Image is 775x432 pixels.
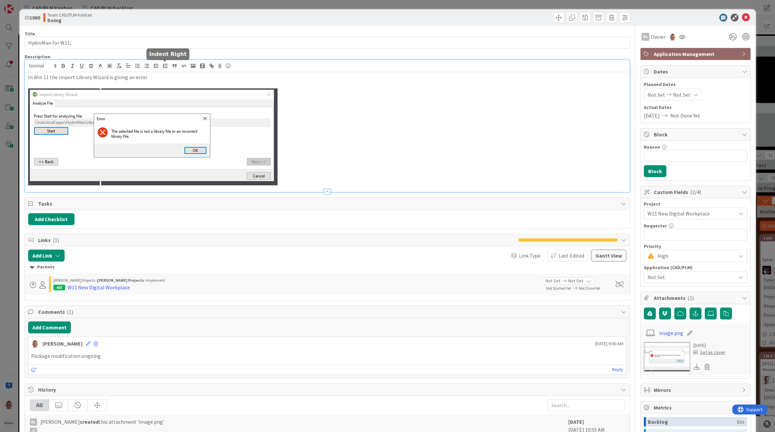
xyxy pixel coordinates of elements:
div: Backlog [648,417,737,426]
span: Not Set [545,277,560,284]
span: Links [38,236,515,244]
input: type card name here... [25,37,630,49]
a: image.png [659,329,683,337]
span: W11 New Digital Workplace [647,209,732,218]
div: Download [694,362,701,371]
span: Link Type [519,252,541,260]
label: Requester [644,223,667,229]
span: Not Set [673,91,691,99]
span: Support [14,1,30,9]
span: ( 1 ) [53,237,59,243]
div: BL [642,33,649,41]
span: High [657,251,732,261]
button: Add Comment [28,321,71,333]
span: Application Management [654,50,739,58]
span: ID [25,14,40,22]
div: Project [644,202,747,206]
span: Actual Dates [644,104,747,111]
span: [DATE] [644,112,660,120]
span: Custom Fields [654,188,739,196]
div: [DATE] [694,342,725,349]
span: ( 1 ) [688,295,694,301]
div: 0m [737,417,744,426]
button: Gantt View [591,250,626,262]
p: In Win 11 the Import Library Wizard is giving an error [28,73,626,81]
span: Not Done Yet [579,286,600,291]
button: Add Checklist [28,213,75,225]
b: created [80,418,99,425]
span: [PERSON_NAME] Projects › [53,278,97,283]
div: Priority [644,244,747,249]
span: ( 2/4 ) [690,189,701,195]
span: Not Done Yet [670,112,700,120]
b: 1060 [29,14,40,21]
label: Title [25,31,35,37]
span: [DATE] 9:00 AM [595,340,623,347]
span: Comments [38,308,618,316]
label: Reason [644,144,660,150]
div: W11 New Digital Workplace [68,283,130,291]
span: Description [25,54,50,60]
span: Block [654,130,739,138]
button: Block [644,165,666,177]
span: Planned Dates [644,81,747,88]
div: 407 [53,285,65,290]
div: BL [30,418,37,426]
img: image.png [28,88,278,185]
span: Metrics [654,404,739,411]
span: Attachments [654,294,739,302]
div: Set as cover [694,349,725,356]
button: Add Link [28,250,65,262]
span: Mirrors [654,386,739,394]
span: Not Started Yet [546,286,571,291]
b: Doing [47,18,92,23]
span: ( 1 ) [67,309,73,315]
b: [DATE] [568,418,584,425]
span: Last Edited [559,252,584,260]
span: History [38,386,618,394]
p: Package modification ongoing [31,352,623,360]
span: Not Set [568,277,583,284]
div: All [30,400,49,411]
span: Owner [651,33,666,41]
a: Reply [612,365,623,374]
img: TJ [669,33,676,40]
span: Team CAD/PLM Kanban [47,12,92,18]
div: Application (CAD/PLM) [644,265,747,270]
span: Implement [146,278,165,283]
img: TJ [31,340,39,348]
h5: Indent Right [149,51,187,57]
span: Dates [654,68,739,75]
input: Search... [548,399,625,411]
b: [PERSON_NAME] Projects › [97,278,146,283]
span: Tasks [38,200,618,208]
button: Last Edited [547,250,588,262]
div: [PERSON_NAME] [42,340,82,348]
span: Not Set [647,91,665,99]
span: Not Set [647,273,736,281]
div: Parents [30,264,625,271]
